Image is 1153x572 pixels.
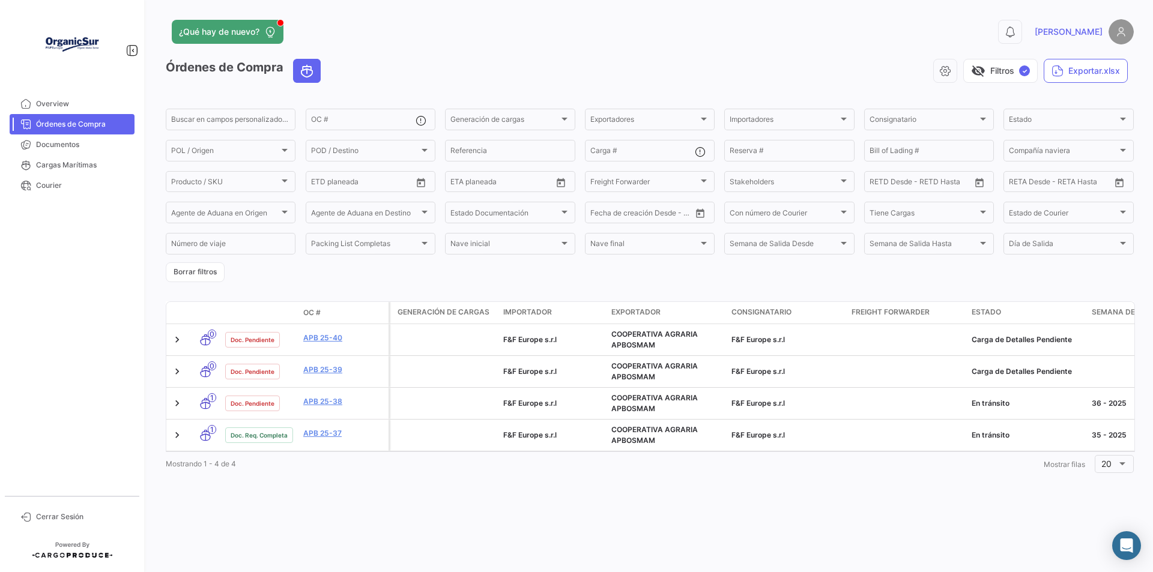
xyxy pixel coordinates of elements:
span: 0 [208,361,216,370]
input: Desde [870,179,891,188]
button: Borrar filtros [166,262,225,282]
span: 1 [208,393,216,402]
input: Desde [590,210,612,218]
input: Hasta [900,179,948,188]
a: Expand/Collapse Row [171,397,183,409]
button: Open calendar [412,173,430,191]
span: COOPERATIVA AGRARIA APBOSMAM [611,425,698,445]
button: Exportar.xlsx [1044,59,1128,83]
span: Courier [36,180,130,191]
span: Nave inicial [450,241,558,250]
span: F&F Europe s.r.l [731,399,785,408]
datatable-header-cell: Modo de Transporte [190,308,220,318]
span: ✓ [1019,65,1030,76]
span: [PERSON_NAME] [1035,26,1103,38]
span: Órdenes de Compra [36,119,130,130]
span: Stakeholders [730,179,838,188]
div: En tránsito [972,398,1082,409]
span: Mostrando 1 - 4 de 4 [166,459,236,468]
datatable-header-cell: Estado Doc. [220,308,298,318]
span: Consignatario [870,117,978,125]
span: Overview [36,98,130,109]
span: Mostrar filas [1044,460,1085,469]
span: POL / Origen [171,148,279,157]
span: Packing List Completas [311,241,419,250]
input: Hasta [480,179,528,188]
button: Ocean [294,59,320,82]
a: Expand/Collapse Row [171,366,183,378]
span: OC # [303,307,321,318]
span: F&F Europe s.r.l [503,335,557,344]
span: Nave final [590,241,698,250]
span: Doc. Req. Completa [231,430,288,440]
input: Hasta [620,210,668,218]
span: Tiene Cargas [870,210,978,218]
span: COOPERATIVA AGRARIA APBOSMAM [611,393,698,413]
span: Doc. Pendiente [231,335,274,345]
span: 1 [208,425,216,434]
datatable-header-cell: Consignatario [727,302,847,324]
input: Desde [1009,179,1030,188]
button: Open calendar [1110,173,1128,191]
input: Hasta [1039,179,1087,188]
span: F&F Europe s.r.l [503,399,557,408]
div: Carga de Detalles Pendiente [972,366,1082,377]
span: Compañía naviera [1009,148,1117,157]
img: Logo+OrganicSur.png [42,14,102,74]
button: Open calendar [552,173,570,191]
datatable-header-cell: Estado [967,302,1087,324]
a: Órdenes de Compra [10,114,135,134]
span: Freight Forwarder [852,307,930,318]
span: Día de Salida [1009,241,1117,250]
a: Cargas Marítimas [10,155,135,175]
span: F&F Europe s.r.l [503,430,557,439]
span: Estado de Courier [1009,210,1117,218]
span: ¿Qué hay de nuevo? [179,26,259,38]
div: En tránsito [972,430,1082,441]
h3: Órdenes de Compra [166,59,324,83]
span: Generación de cargas [450,117,558,125]
span: Exportadores [590,117,698,125]
input: Desde [311,179,333,188]
span: Semana de Salida Hasta [870,241,978,250]
span: POD / Destino [311,148,419,157]
button: ¿Qué hay de nuevo? [172,20,283,44]
button: Open calendar [691,204,709,222]
datatable-header-cell: Importador [498,302,607,324]
span: COOPERATIVA AGRARIA APBOSMAM [611,361,698,381]
span: Exportador [611,307,661,318]
span: F&F Europe s.r.l [731,430,785,439]
span: 0 [208,330,216,339]
span: COOPERATIVA AGRARIA APBOSMAM [611,330,698,349]
span: Doc. Pendiente [231,367,274,376]
div: Abrir Intercom Messenger [1112,531,1141,560]
span: Consignatario [731,307,791,318]
a: Overview [10,94,135,114]
span: Estado [1009,117,1117,125]
button: visibility_offFiltros✓ [963,59,1038,83]
span: Freight Forwarder [590,179,698,188]
datatable-header-cell: OC # [298,303,389,323]
span: F&F Europe s.r.l [731,367,785,376]
span: Importador [503,307,552,318]
button: Open calendar [970,173,988,191]
span: Documentos [36,139,130,150]
a: Courier [10,175,135,196]
span: 20 [1101,459,1112,469]
span: Producto / SKU [171,179,279,188]
span: Estado [972,307,1001,318]
img: placeholder-user.png [1109,19,1134,44]
a: APB 25-40 [303,333,384,343]
datatable-header-cell: Exportador [607,302,727,324]
a: Expand/Collapse Row [171,334,183,346]
span: Importadores [730,117,838,125]
a: Expand/Collapse Row [171,429,183,441]
span: Semana de Salida Desde [730,241,838,250]
span: Agente de Aduana en Origen [171,210,279,218]
span: Agente de Aduana en Destino [311,210,419,218]
span: Con número de Courier [730,210,838,218]
span: Cerrar Sesión [36,511,130,522]
span: Doc. Pendiente [231,399,274,408]
span: F&F Europe s.r.l [731,335,785,344]
span: F&F Europe s.r.l [503,367,557,376]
